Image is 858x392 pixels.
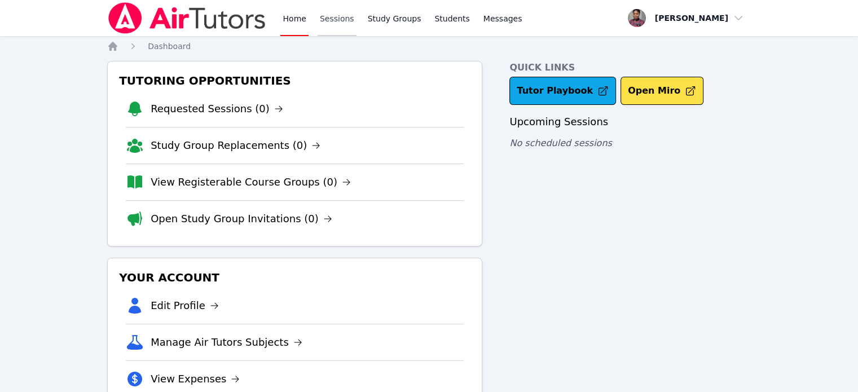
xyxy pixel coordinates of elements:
a: View Expenses [151,371,240,387]
span: No scheduled sessions [509,138,611,148]
a: Manage Air Tutors Subjects [151,334,302,350]
a: View Registerable Course Groups (0) [151,174,351,190]
a: Tutor Playbook [509,77,616,105]
img: Air Tutors [107,2,267,34]
nav: Breadcrumb [107,41,751,52]
span: Messages [483,13,522,24]
button: Open Miro [621,77,703,105]
a: Open Study Group Invitations (0) [151,211,332,227]
a: Requested Sessions (0) [151,101,283,117]
a: Dashboard [148,41,191,52]
a: Study Group Replacements (0) [151,138,320,153]
h4: Quick Links [509,61,751,74]
a: Edit Profile [151,298,219,314]
h3: Your Account [117,267,473,288]
h3: Upcoming Sessions [509,114,751,130]
h3: Tutoring Opportunities [117,71,473,91]
span: Dashboard [148,42,191,51]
